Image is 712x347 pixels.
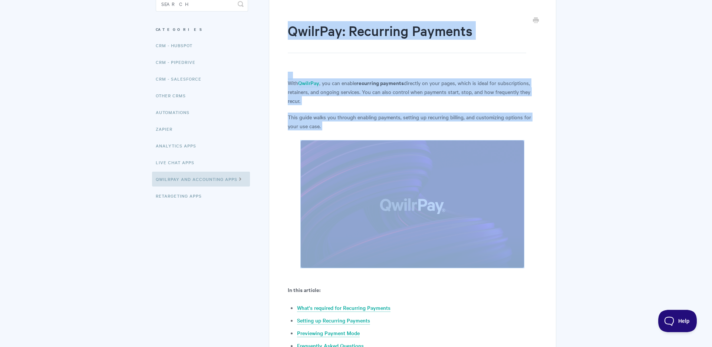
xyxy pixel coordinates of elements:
iframe: Toggle Customer Support [658,310,697,332]
p: With , you can enable directly on your pages, which is ideal for subscriptions, retainers, and on... [288,78,537,105]
a: CRM - Salesforce [156,71,207,86]
a: Analytics Apps [156,138,202,153]
h3: Categories [156,23,248,36]
p: This guide walks you through enabling payments, setting up recurring billing, and customizing opt... [288,113,537,130]
a: Print this Article [533,17,539,25]
a: Live Chat Apps [156,155,200,170]
h1: QwilrPay: Recurring Payments [288,21,526,53]
a: CRM - HubSpot [156,38,198,53]
a: QwilrPay and Accounting Apps [152,172,250,187]
a: CRM - Pipedrive [156,55,201,69]
strong: recurring payments [356,79,404,87]
a: Previewing Payment Mode [297,329,360,337]
img: file-hBILISBX3B.png [300,140,524,268]
b: In this article: [288,286,320,294]
a: Setting up Recurring Payments [297,317,370,325]
a: Retargeting Apps [156,188,207,203]
a: Zapier [156,121,178,136]
a: Automations [156,105,195,120]
a: QwilrPay [298,79,319,87]
a: Other CRMs [156,88,191,103]
a: What's required for Recurring Payments [297,304,390,312]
